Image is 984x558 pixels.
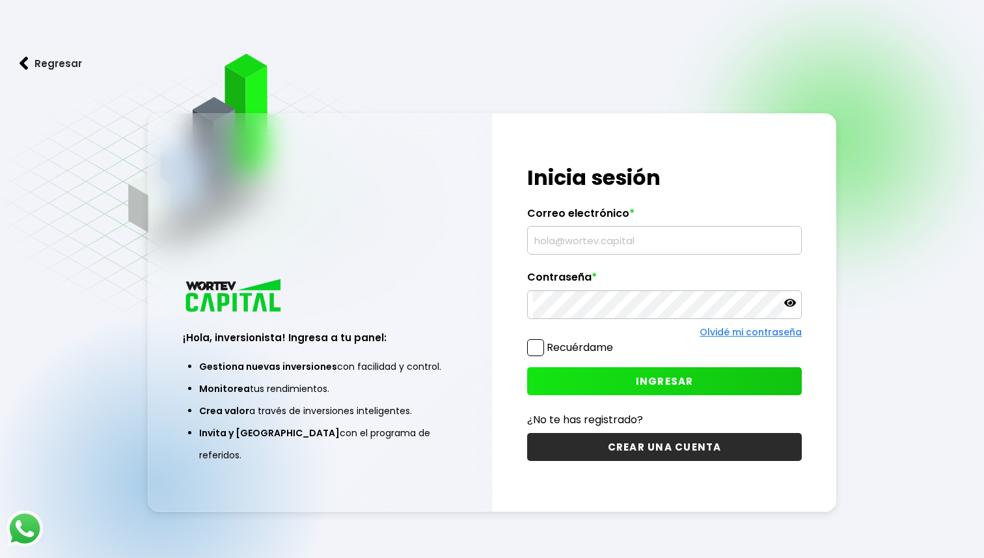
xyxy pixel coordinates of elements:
[700,326,802,339] a: Olvidé mi contraseña
[533,227,797,254] input: hola@wortev.capital
[527,412,802,428] p: ¿No te has registrado?
[199,356,442,378] li: con facilidad y control.
[527,433,802,461] button: CREAR UNA CUENTA
[20,57,29,70] img: flecha izquierda
[199,422,442,466] li: con el programa de referidos.
[199,400,442,422] li: a través de inversiones inteligentes.
[527,271,802,290] label: Contraseña
[199,378,442,400] li: tus rendimientos.
[547,340,613,355] label: Recuérdame
[199,360,337,373] span: Gestiona nuevas inversiones
[183,330,458,345] h3: ¡Hola, inversionista! Ingresa a tu panel:
[199,426,340,439] span: Invita y [GEOGRAPHIC_DATA]
[527,412,802,461] a: ¿No te has registrado?CREAR UNA CUENTA
[199,382,250,395] span: Monitorea
[7,510,43,547] img: logos_whatsapp-icon.242b2217.svg
[636,374,694,388] span: INGRESAR
[527,367,802,395] button: INGRESAR
[527,162,802,193] h1: Inicia sesión
[183,277,286,316] img: logo_wortev_capital
[527,207,802,227] label: Correo electrónico
[199,404,249,417] span: Crea valor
